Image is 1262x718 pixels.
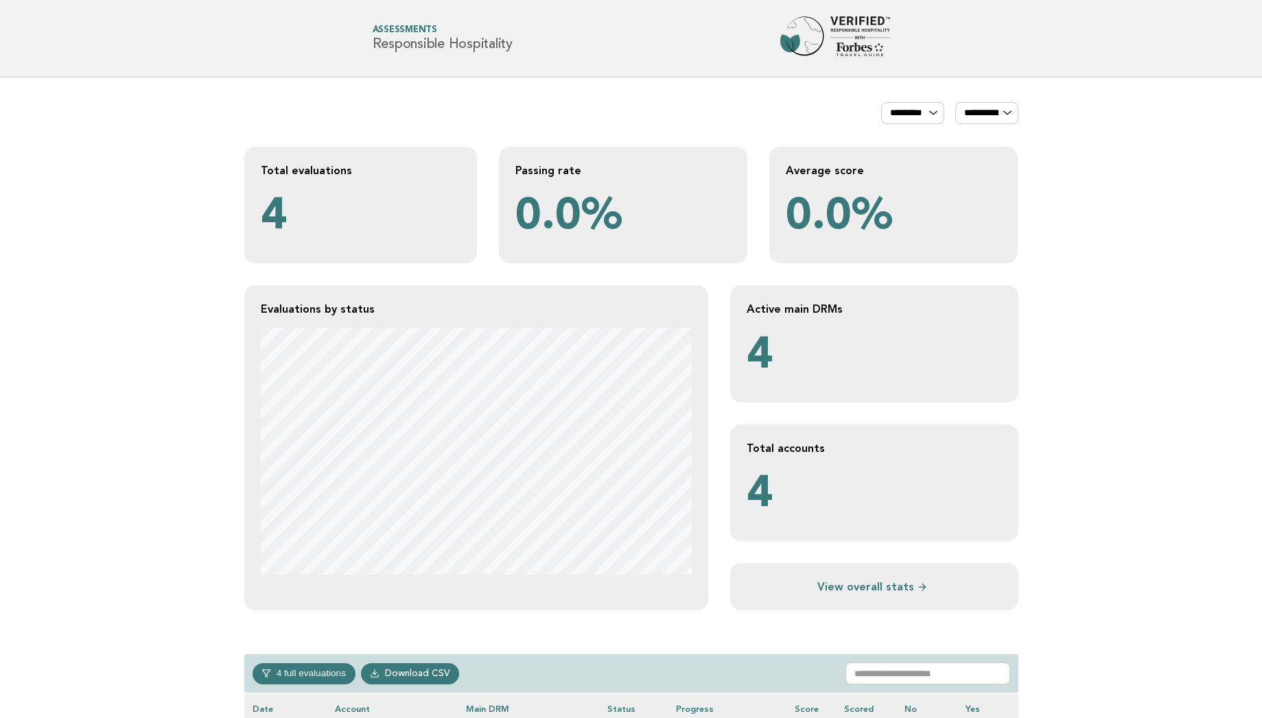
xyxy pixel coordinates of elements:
[786,189,1001,247] p: 0.0%
[261,189,460,247] p: 4
[253,663,355,684] button: 4 full evaluations
[515,163,731,178] h2: Passing rate
[747,579,1002,594] a: View overall stats
[261,302,692,316] h2: Evaluations by status
[261,163,460,178] h2: Total evaluations
[373,26,513,51] h1: Responsible Hospitality
[747,328,1002,386] p: 4
[747,302,1002,316] h2: Active main DRMs
[786,163,1001,178] h2: Average score
[780,16,890,60] img: Forbes Travel Guide
[361,663,460,684] a: Download CSV
[373,26,513,35] span: Assessments
[747,441,1002,455] h2: Total accounts
[747,466,1002,525] p: 4
[515,189,731,247] p: 0.0%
